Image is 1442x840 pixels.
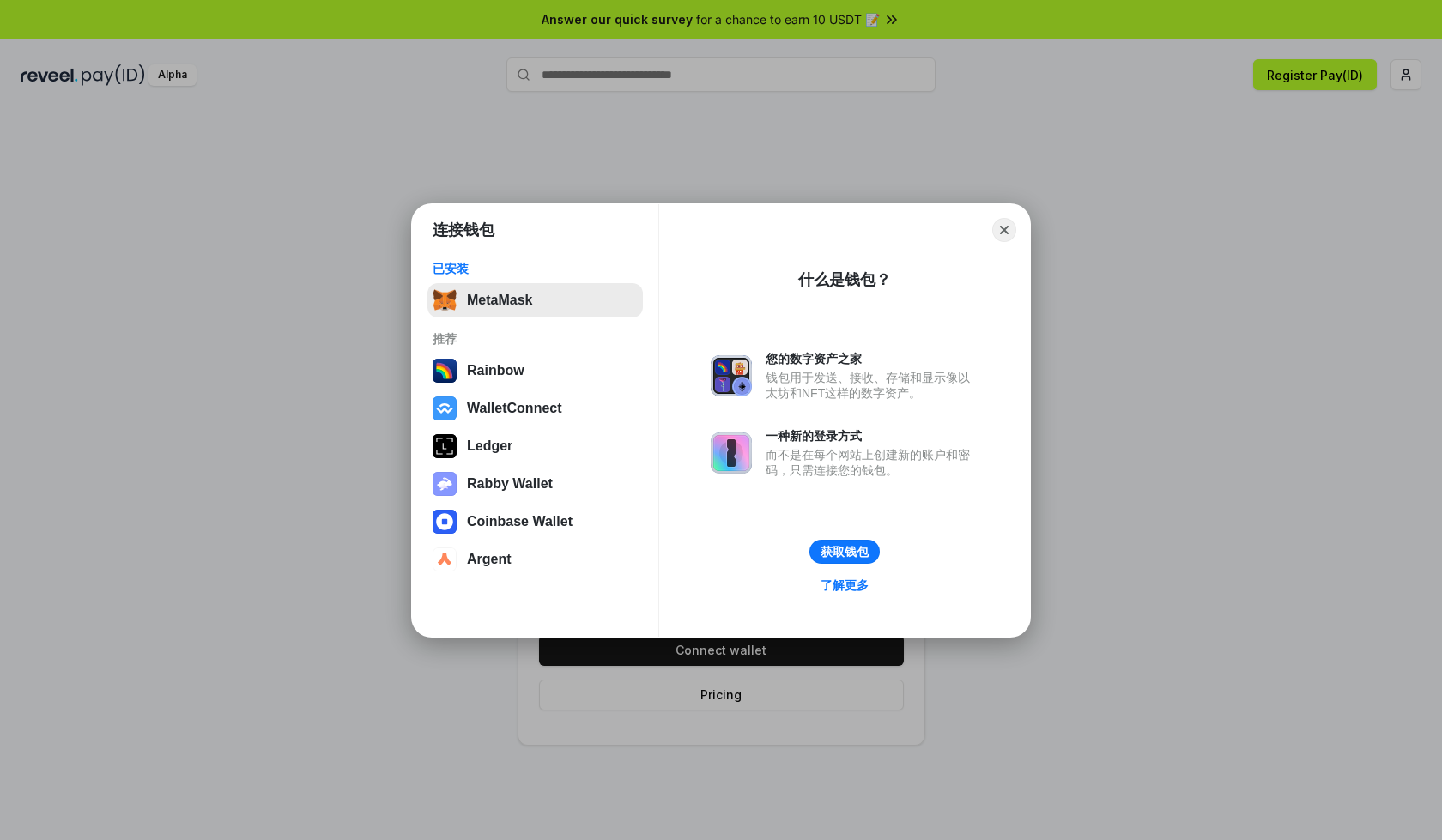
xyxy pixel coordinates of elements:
[992,218,1016,242] button: Close
[711,355,752,396] img: svg+xml,%3Csvg%20xmlns%3D%22http%3A%2F%2Fwww.w3.org%2F2000%2Fsvg%22%20fill%3D%22none%22%20viewBox...
[427,354,643,388] button: Rainbow
[467,401,562,416] div: WalletConnect
[766,428,978,444] div: 一种新的登录方式
[433,396,457,420] img: svg+xml,%3Csvg%20width%3D%2228%22%20height%3D%2228%22%20viewBox%3D%220%200%2028%2028%22%20fill%3D...
[467,363,524,378] div: Rainbow
[427,542,643,577] button: Argent
[433,359,457,383] img: svg+xml,%3Csvg%20width%3D%22120%22%20height%3D%22120%22%20viewBox%3D%220%200%20120%20120%22%20fil...
[766,447,978,478] div: 而不是在每个网站上创建新的账户和密码，只需连接您的钱包。
[433,472,457,496] img: svg+xml,%3Csvg%20xmlns%3D%22http%3A%2F%2Fwww.w3.org%2F2000%2Fsvg%22%20fill%3D%22none%22%20viewBox...
[427,505,643,539] button: Coinbase Wallet
[427,283,643,317] button: MetaMask
[467,438,512,454] div: Ledger
[766,370,978,401] div: 钱包用于发送、接收、存储和显示像以太坊和NFT这样的数字资产。
[427,429,643,463] button: Ledger
[467,552,512,567] div: Argent
[809,540,880,564] button: 获取钱包
[821,577,869,593] div: 了解更多
[711,432,752,474] img: svg+xml,%3Csvg%20xmlns%3D%22http%3A%2F%2Fwww.w3.org%2F2000%2Fsvg%22%20fill%3D%22none%22%20viewBox...
[810,574,879,596] a: 了解更多
[433,434,457,458] img: svg+xml,%3Csvg%20xmlns%3D%22http%3A%2F%2Fwww.w3.org%2F2000%2Fsvg%22%20width%3D%2228%22%20height%3...
[467,476,553,492] div: Rabby Wallet
[821,544,869,559] div: 获取钱包
[433,261,638,276] div: 已安装
[467,293,532,308] div: MetaMask
[433,331,638,347] div: 推荐
[467,514,573,529] div: Coinbase Wallet
[433,510,457,534] img: svg+xml,%3Csvg%20width%3D%2228%22%20height%3D%2228%22%20viewBox%3D%220%200%2028%2028%22%20fill%3D...
[798,269,891,290] div: 什么是钱包？
[427,467,643,501] button: Rabby Wallet
[766,351,978,366] div: 您的数字资产之家
[433,220,494,240] h1: 连接钱包
[433,288,457,312] img: svg+xml,%3Csvg%20fill%3D%22none%22%20height%3D%2233%22%20viewBox%3D%220%200%2035%2033%22%20width%...
[427,391,643,426] button: WalletConnect
[433,547,457,571] img: svg+xml,%3Csvg%20width%3D%2228%22%20height%3D%2228%22%20viewBox%3D%220%200%2028%2028%22%20fill%3D...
